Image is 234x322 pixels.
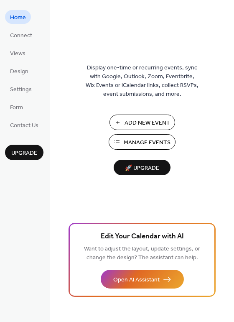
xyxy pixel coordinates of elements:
[5,10,31,24] a: Home
[5,82,37,96] a: Settings
[101,231,184,243] span: Edit Your Calendar with AI
[10,121,38,130] span: Contact Us
[10,13,26,22] span: Home
[5,145,43,160] button: Upgrade
[113,276,160,284] span: Open AI Assistant
[5,64,33,78] a: Design
[5,100,28,114] a: Form
[5,46,31,60] a: Views
[84,243,200,263] span: Want to adjust the layout, update settings, or change the design? The assistant can help.
[10,103,23,112] span: Form
[101,270,184,289] button: Open AI Assistant
[10,85,32,94] span: Settings
[10,67,28,76] span: Design
[114,160,170,175] button: 🚀 Upgrade
[10,31,32,40] span: Connect
[10,49,25,58] span: Views
[11,149,37,158] span: Upgrade
[109,115,175,130] button: Add New Event
[124,138,170,147] span: Manage Events
[125,119,170,128] span: Add New Event
[109,134,175,150] button: Manage Events
[5,118,43,132] a: Contact Us
[5,28,37,42] a: Connect
[119,163,165,174] span: 🚀 Upgrade
[86,64,198,99] span: Display one-time or recurring events, sync with Google, Outlook, Zoom, Eventbrite, Wix Events or ...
